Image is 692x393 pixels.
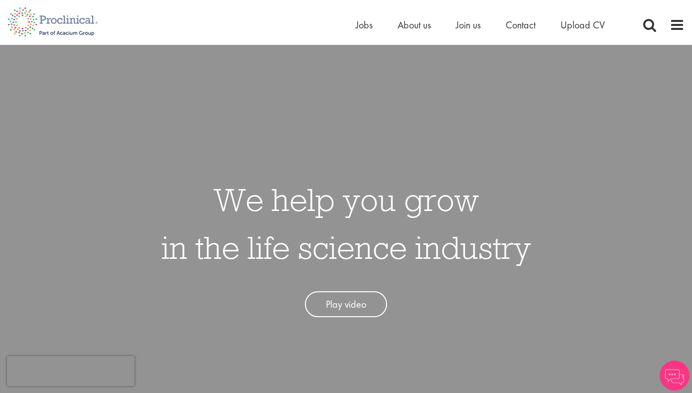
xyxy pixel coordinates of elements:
img: Chatbot [660,361,690,391]
a: Join us [456,18,481,31]
a: About us [398,18,431,31]
a: Contact [506,18,536,31]
a: Play video [305,291,387,318]
h1: We help you grow in the life science industry [161,176,531,271]
a: Upload CV [560,18,605,31]
a: Jobs [356,18,373,31]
